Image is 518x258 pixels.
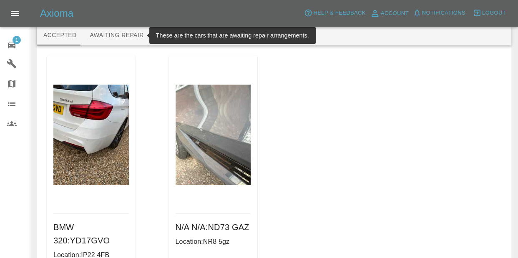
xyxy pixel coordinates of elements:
[176,237,251,247] p: Location: NR8 5gz
[53,220,129,247] h6: BMW 320 : YD17GVO
[37,25,83,45] button: Accepted
[151,25,194,45] button: In Repair
[5,3,25,23] button: Open drawer
[381,9,409,18] span: Account
[83,25,150,45] button: Awaiting Repair
[40,7,73,20] h5: Axioma
[238,25,276,45] button: Paid
[176,220,251,234] h6: N/A N/A : ND73 GAZ
[194,25,238,45] button: Repaired
[482,8,506,18] span: Logout
[13,36,21,44] span: 1
[368,7,411,20] a: Account
[302,7,367,20] button: Help & Feedback
[471,7,508,20] button: Logout
[411,7,468,20] button: Notifications
[422,8,465,18] span: Notifications
[313,8,365,18] span: Help & Feedback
